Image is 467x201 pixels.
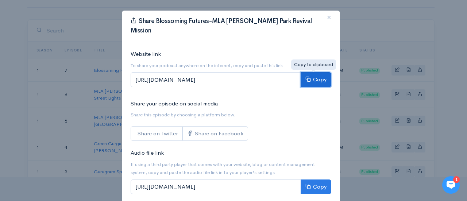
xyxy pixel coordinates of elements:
small: If using a third party player that comes with your website, blog or content management system, co... [131,161,315,176]
small: Share this episode by choosing a platform below. [131,112,235,118]
span: New conversation [47,101,88,107]
input: [URL][DOMAIN_NAME] [131,179,301,194]
div: Social sharing links [131,126,248,141]
p: Find an answer quickly [10,125,136,134]
iframe: gist-messenger-bubble-iframe [442,176,460,194]
small: To share your podcast anywhere on the internet, copy and paste this link. [131,62,284,69]
label: Audio file link [131,149,164,157]
a: Share on Facebook [182,126,248,141]
span: Share Blossoming Futures-MLA [PERSON_NAME] Park Revival Mission [131,17,312,34]
h1: Hi 👋 [11,35,135,47]
div: Copy to clipboard [291,59,336,70]
button: Close [318,8,340,28]
button: Copy [301,179,331,194]
label: Website link [131,50,161,58]
label: Share your episode on social media [131,100,218,108]
input: Search articles [21,137,130,152]
button: Copy [301,72,331,87]
input: [URL][DOMAIN_NAME] [131,72,301,87]
span: × [327,12,331,23]
a: Share on Twitter [131,126,182,141]
button: New conversation [11,97,135,111]
h2: Just let us know if you need anything and we'll be happy to help! 🙂 [11,49,135,84]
